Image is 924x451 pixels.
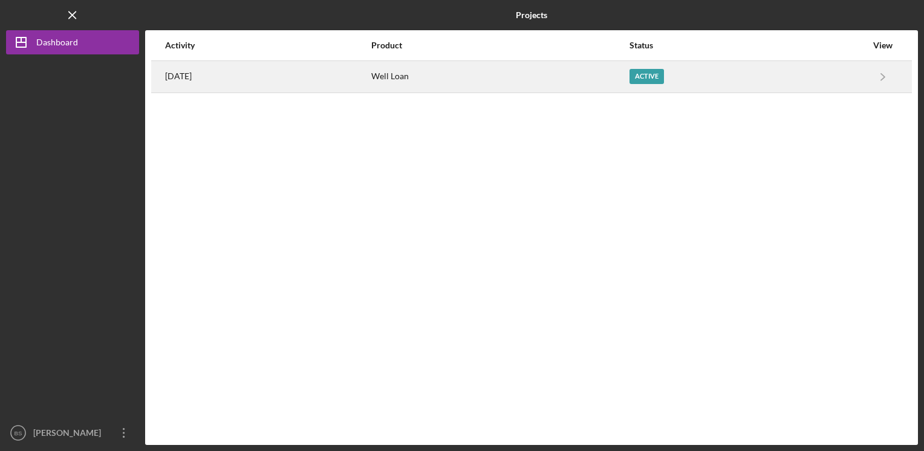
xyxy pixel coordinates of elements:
[15,430,22,436] text: BS
[868,41,898,50] div: View
[36,30,78,57] div: Dashboard
[630,41,867,50] div: Status
[165,71,192,81] time: 2025-07-30 19:15
[371,62,628,92] div: Well Loan
[6,30,139,54] button: Dashboard
[30,421,109,448] div: [PERSON_NAME]
[516,10,547,20] b: Projects
[165,41,370,50] div: Activity
[630,69,664,84] div: Active
[371,41,628,50] div: Product
[6,421,139,445] button: BS[PERSON_NAME]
